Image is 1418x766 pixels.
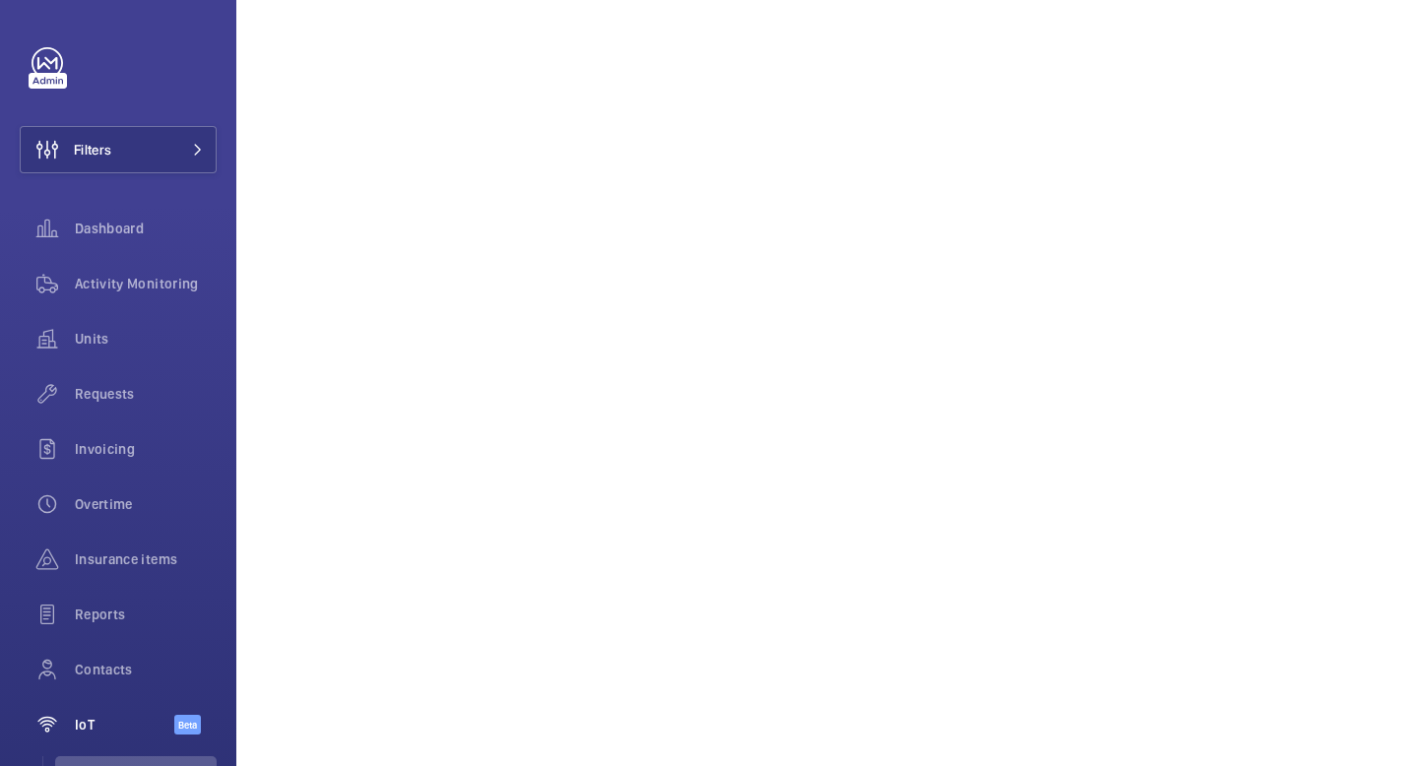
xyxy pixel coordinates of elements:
[74,140,111,160] span: Filters
[75,384,217,404] span: Requests
[75,274,217,293] span: Activity Monitoring
[174,715,201,734] span: Beta
[75,660,217,679] span: Contacts
[75,494,217,514] span: Overtime
[75,605,217,624] span: Reports
[75,439,217,459] span: Invoicing
[75,329,217,349] span: Units
[75,715,174,734] span: IoT
[75,219,217,238] span: Dashboard
[75,549,217,569] span: Insurance items
[20,126,217,173] button: Filters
